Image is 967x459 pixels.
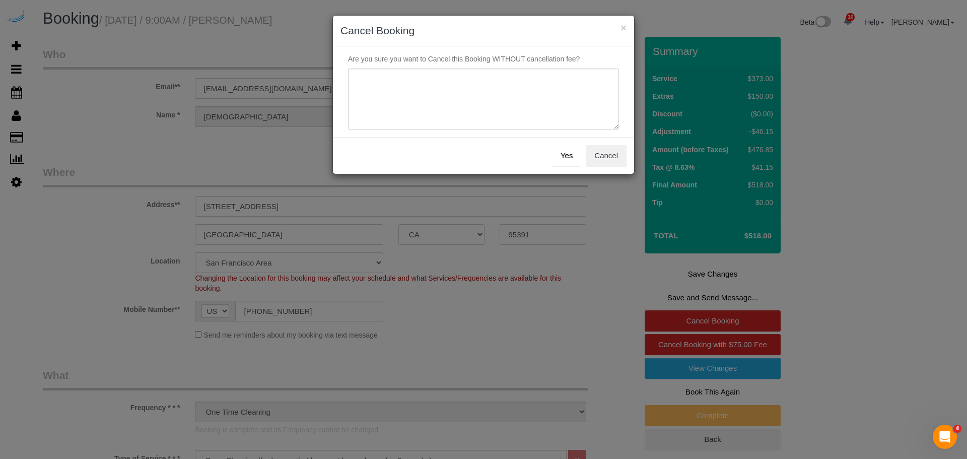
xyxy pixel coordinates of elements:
sui-modal: Cancel Booking [333,16,634,174]
button: Cancel [586,145,627,166]
h3: Cancel Booking [340,23,627,38]
span: 4 [953,425,961,433]
button: × [620,22,627,33]
p: Are you sure you want to Cancel this Booking WITHOUT cancellation fee? [340,54,627,64]
button: Yes [552,145,581,166]
iframe: Intercom live chat [933,425,957,449]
